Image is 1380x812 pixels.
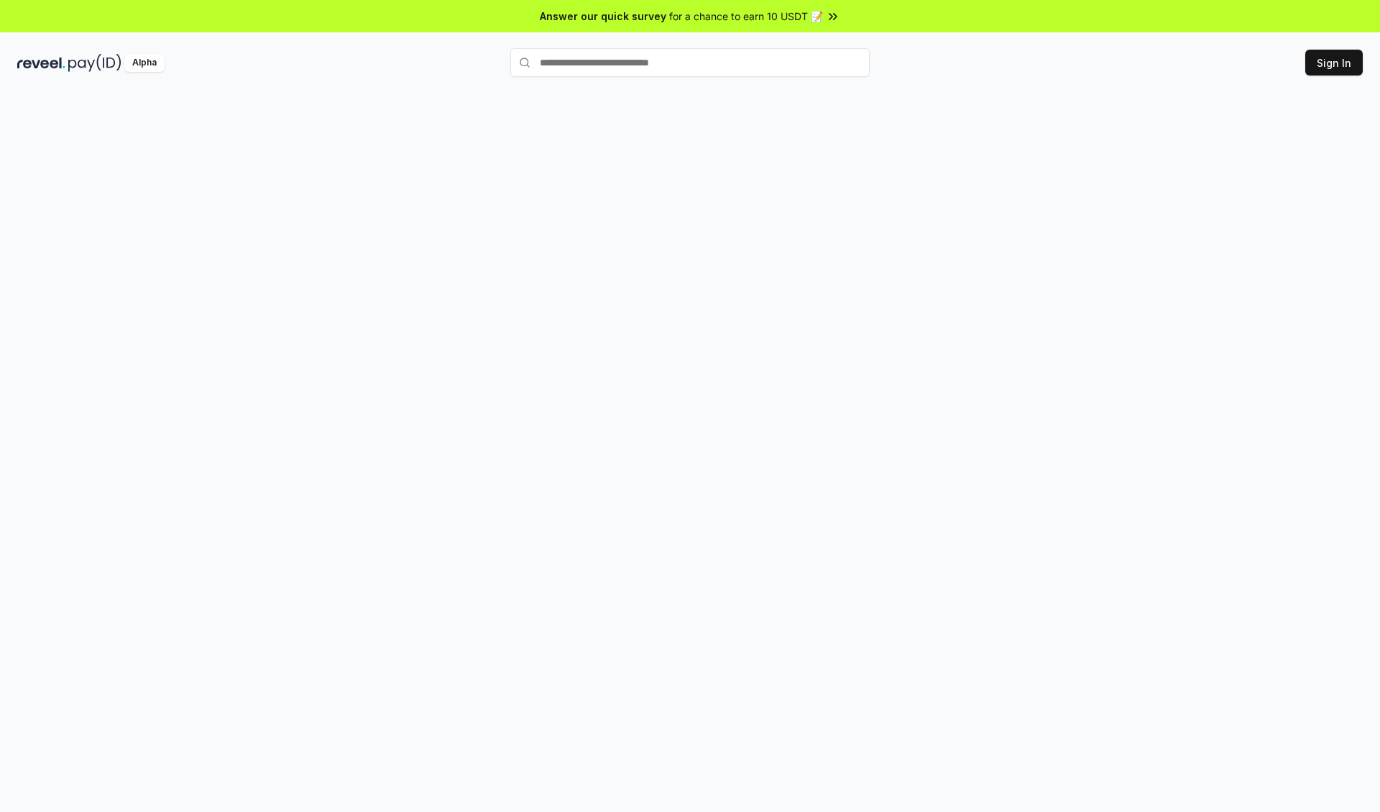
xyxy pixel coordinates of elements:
img: reveel_dark [17,54,65,72]
span: for a chance to earn 10 USDT 📝 [669,9,823,24]
span: Answer our quick survey [540,9,666,24]
button: Sign In [1305,50,1363,76]
img: pay_id [68,54,121,72]
div: Alpha [124,54,165,72]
